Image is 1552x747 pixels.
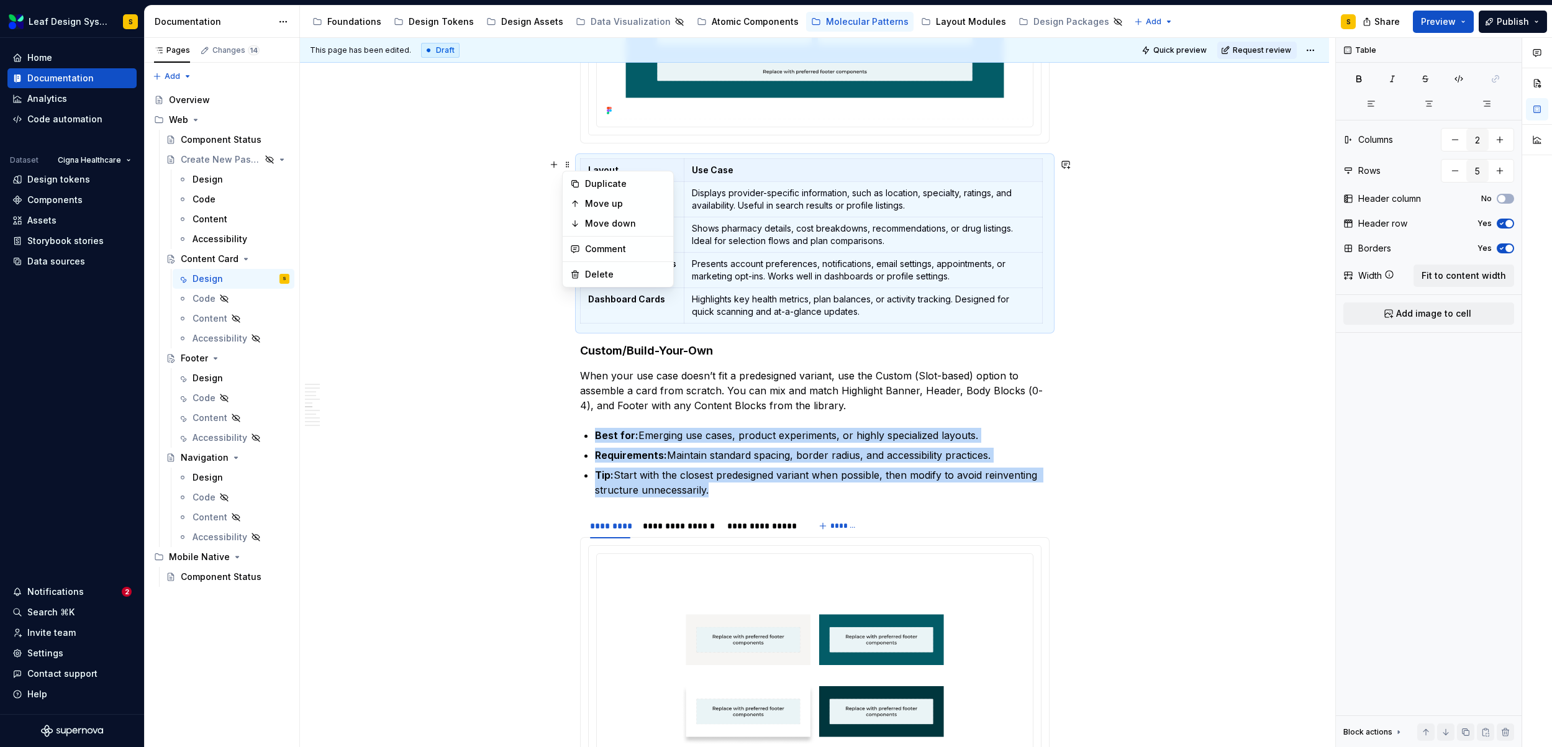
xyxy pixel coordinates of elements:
div: Borders [1358,242,1391,255]
div: Documentation [27,72,94,84]
div: Layout Modules [936,16,1006,28]
a: Accessibility [173,428,294,448]
a: Accessibility [173,527,294,547]
div: Content [193,213,227,225]
strong: Tip: [595,469,614,481]
button: Quick preview [1138,42,1212,59]
span: Preview [1421,16,1456,28]
a: Navigation [161,448,294,468]
div: Code [193,193,216,206]
a: Code [173,487,294,507]
div: Foundations [327,16,381,28]
div: Data sources [27,255,85,268]
a: Overview [149,90,294,110]
div: S [283,273,286,285]
div: Home [27,52,52,64]
div: Assets [27,214,57,227]
div: Contact support [27,668,98,680]
a: Data Visualization [571,12,689,32]
div: Documentation [155,16,272,28]
a: Molecular Patterns [806,12,914,32]
p: Layout [588,164,677,176]
p: Highlights key health metrics, plan balances, or activity tracking. Designed for quick scanning a... [692,293,1034,318]
a: Layout Modules [916,12,1011,32]
div: Overview [169,94,210,106]
button: Search ⌘K [7,602,137,622]
div: Accessibility [193,531,247,543]
a: Data sources [7,251,137,271]
div: Pages [154,45,190,55]
p: Start with the closest predesigned variant when possible, then modify to avoid reinventing struct... [595,468,1050,497]
a: Accessibility [173,229,294,249]
svg: Supernova Logo [41,725,103,737]
div: Move up [585,197,666,210]
a: Create New Password [161,150,294,170]
button: Fit to content width [1414,265,1514,287]
a: Invite team [7,623,137,643]
div: Content Card [181,253,238,265]
div: Design [193,273,223,285]
div: Accessibility [193,233,247,245]
a: Foundations [307,12,386,32]
a: Accessibility [173,328,294,348]
div: Navigation [181,451,229,464]
div: Header column [1358,192,1421,205]
button: Publish [1479,11,1547,33]
a: Design Packages [1014,12,1128,32]
div: Notifications [27,586,84,598]
div: Move down [585,217,666,230]
span: Request review [1233,45,1291,55]
p: Maintain standard spacing, border radius, and accessibility practices. [595,448,1050,463]
button: Share [1356,11,1408,33]
div: Draft [421,43,460,58]
a: Settings [7,643,137,663]
div: Leaf Design System [29,16,108,28]
a: Home [7,48,137,68]
a: Code [173,289,294,309]
a: Content Card [161,249,294,269]
a: Design [173,368,294,388]
a: Design [173,170,294,189]
div: Accessibility [193,432,247,444]
div: S [129,17,133,27]
a: DesignS [173,269,294,289]
a: Content [173,408,294,428]
a: Assets [7,211,137,230]
div: Component Status [181,571,261,583]
div: Design [193,173,223,186]
p: Use Case [692,164,1034,176]
button: Cigna Healthcare [52,152,137,169]
div: Code automation [27,113,102,125]
a: Components [7,190,137,210]
label: Yes [1477,219,1492,229]
button: Add image to cell [1343,302,1514,325]
button: Help [7,684,137,704]
a: Storybook stories [7,231,137,251]
strong: Dashboard Cards [588,294,665,304]
div: Web [169,114,188,126]
a: Analytics [7,89,137,109]
div: Components [27,194,83,206]
div: Content [193,312,227,325]
button: Leaf Design SystemS [2,8,142,35]
p: Shows pharmacy details, cost breakdowns, recommendations, or drug listings. Ideal for selection f... [692,222,1034,247]
div: Content [193,412,227,424]
div: Search ⌘K [27,606,75,618]
div: Atomic Components [712,16,799,28]
div: Code [193,392,216,404]
div: Duplicate [585,178,666,190]
a: Code [173,388,294,408]
div: Component Status [181,134,261,146]
span: Publish [1497,16,1529,28]
button: Request review [1217,42,1297,59]
div: Columns [1358,134,1393,146]
a: Footer [161,348,294,368]
button: Preview [1413,11,1474,33]
div: Mobile Native [149,547,294,567]
span: Cigna Healthcare [58,155,121,165]
a: Content [173,507,294,527]
div: Molecular Patterns [826,16,909,28]
div: Page tree [149,90,294,587]
div: Settings [27,647,63,659]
